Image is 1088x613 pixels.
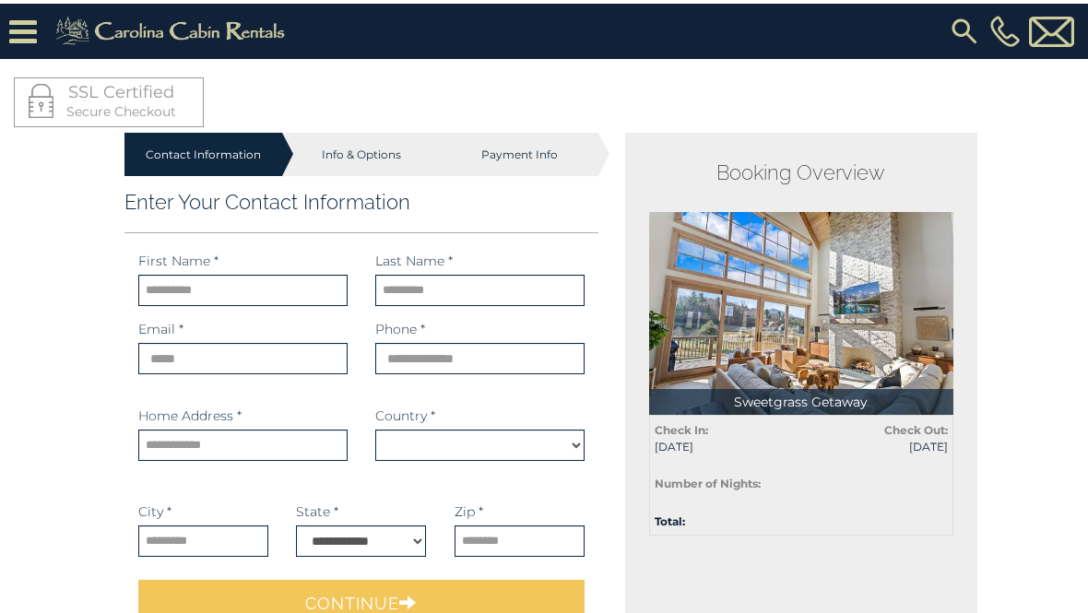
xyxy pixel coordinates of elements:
[29,80,189,99] h4: SSL Certified
[124,186,598,210] h3: Enter Your Contact Information
[296,499,338,517] label: State *
[138,403,242,421] label: Home Address *
[986,12,1024,43] a: [PHONE_NUMBER]
[29,99,189,117] p: Secure Checkout
[375,403,435,421] label: Country *
[46,9,301,46] img: Khaki-logo.png
[29,80,53,114] img: LOCKICON1.png
[455,499,483,517] label: Zip *
[138,316,183,335] label: Email *
[138,499,171,517] label: City *
[884,419,948,433] strong: Check Out:
[655,473,761,487] strong: Number of Nights:
[138,248,219,266] label: First Name *
[649,385,953,411] p: Sweetgrass Getaway
[815,435,948,451] span: [DATE]
[948,11,981,44] img: search-regular.svg
[649,157,953,181] h2: Booking Overview
[655,435,787,451] span: [DATE]
[655,511,685,525] strong: Total:
[375,316,425,335] label: Phone *
[649,208,953,411] img: 1714393442_thumbnail.jpeg
[655,419,708,433] strong: Check In:
[375,248,453,266] label: Last Name *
